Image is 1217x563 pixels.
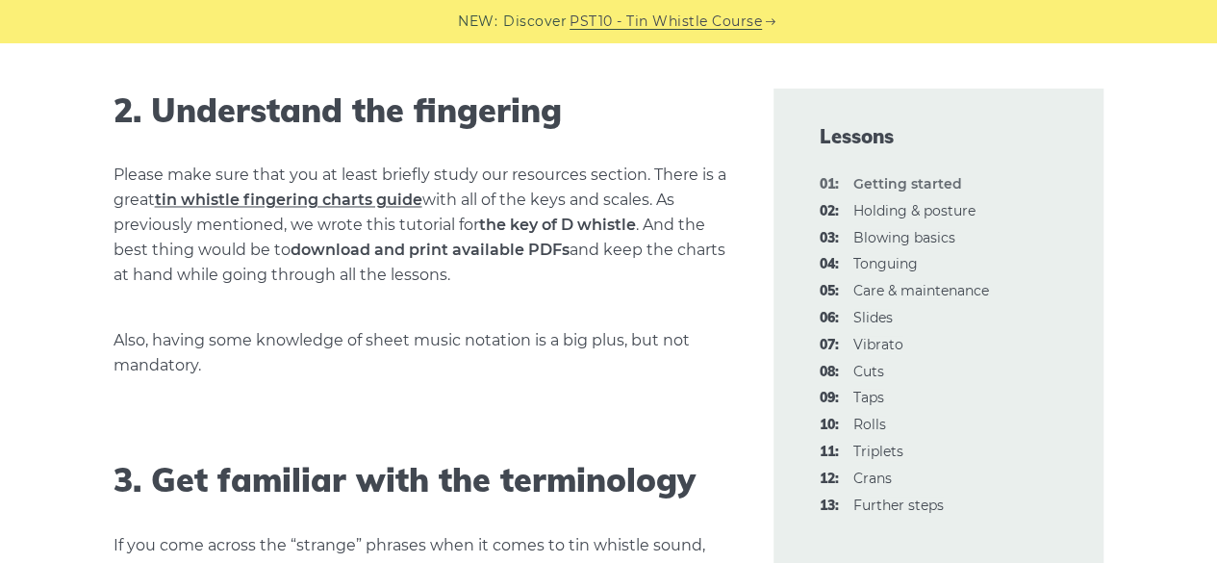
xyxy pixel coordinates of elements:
[853,416,886,433] a: 10:Rolls
[479,216,636,234] strong: the key of D whistle
[291,241,570,259] strong: download and print available PDFs
[820,307,839,330] span: 06:
[820,468,839,491] span: 12:
[570,11,762,33] a: PST10 - Tin Whistle Course
[853,363,884,380] a: 08:Cuts
[503,11,567,33] span: Discover
[820,495,839,518] span: 13:
[820,387,839,410] span: 09:
[853,497,944,514] a: 13:Further steps
[820,227,839,250] span: 03:
[820,334,839,357] span: 07:
[853,389,884,406] a: 09:Taps
[820,441,839,464] span: 11:
[853,175,962,192] strong: Getting started
[853,309,893,326] a: 06:Slides
[458,11,497,33] span: NEW:
[114,91,727,131] h2: 2. Understand the fingering
[853,282,989,299] a: 05:Care & maintenance
[820,414,839,437] span: 10:
[820,173,839,196] span: 01:
[853,470,892,487] a: 12:Crans
[853,443,903,460] a: 11:Triplets
[820,253,839,276] span: 04:
[820,361,839,384] span: 08:
[820,123,1058,150] span: Lessons
[853,255,918,272] a: 04:Tonguing
[155,191,422,209] a: tin whistle fingering charts guide
[853,336,903,353] a: 07:Vibrato
[820,280,839,303] span: 05:
[853,202,976,219] a: 02:Holding & posture
[114,460,727,499] h2: 3. Get familiar with the terminology
[114,327,727,377] p: Also, having some knowledge of sheet music notation is a big plus, but not mandatory.
[114,163,727,288] p: Please make sure that you at least briefly study our resources section. There is a great with all...
[820,200,839,223] span: 02:
[853,229,955,246] a: 03:Blowing basics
